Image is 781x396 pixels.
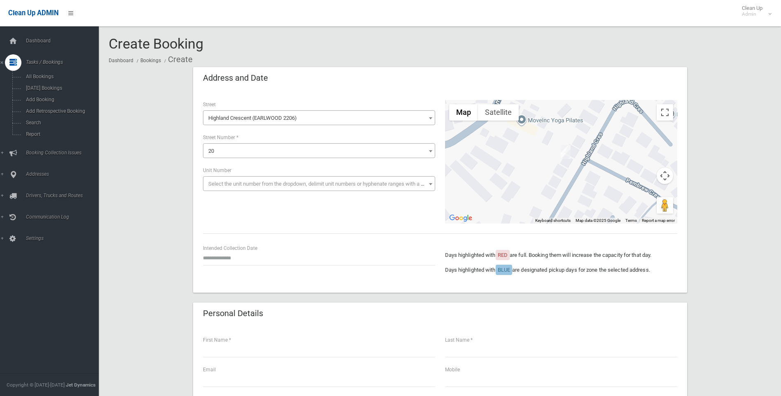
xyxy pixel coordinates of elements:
span: [DATE] Bookings [23,85,98,91]
span: Drivers, Trucks and Routes [23,193,105,198]
span: Copyright © [DATE]-[DATE] [7,382,65,388]
span: Report [23,131,98,137]
span: Booking Collection Issues [23,150,105,156]
span: 20 [208,148,214,154]
a: Dashboard [109,58,133,63]
span: Addresses [23,171,105,177]
span: All Bookings [23,74,98,79]
button: Show street map [449,104,478,121]
span: 20 [203,143,435,158]
p: Days highlighted with are full. Booking them will increase the capacity for that day. [445,250,677,260]
button: Drag Pegman onto the map to open Street View [657,197,673,214]
span: Map data ©2025 Google [576,218,620,223]
button: Keyboard shortcuts [535,218,571,224]
a: Report a map error [642,218,675,223]
span: Communication Log [23,214,105,220]
header: Personal Details [193,305,273,321]
span: Add Booking [23,97,98,102]
span: Create Booking [109,35,203,52]
p: Days highlighted with are designated pickup days for zone the selected address. [445,265,677,275]
a: Open this area in Google Maps (opens a new window) [447,213,474,224]
span: Highland Crescent (EARLWOOD 2206) [205,112,433,124]
img: Google [447,213,474,224]
span: Settings [23,235,105,241]
li: Create [162,52,193,67]
span: RED [498,252,508,258]
span: Select the unit number from the dropdown, delimit unit numbers or hyphenate ranges with a comma [208,181,438,187]
span: 20 [205,145,433,157]
a: Terms (opens in new tab) [625,218,637,223]
small: Admin [742,11,762,17]
strong: Jet Dynamics [66,382,96,388]
span: Clean Up [738,5,771,17]
span: Add Retrospective Booking [23,108,98,114]
span: Search [23,120,98,126]
span: Highland Crescent (EARLWOOD 2206) [203,110,435,125]
button: Toggle fullscreen view [657,104,673,121]
button: Map camera controls [657,168,673,184]
header: Address and Date [193,70,278,86]
span: Clean Up ADMIN [8,9,58,17]
span: Dashboard [23,38,105,44]
a: Bookings [140,58,161,63]
button: Show satellite imagery [478,104,519,121]
span: BLUE [498,267,510,273]
span: Tasks / Bookings [23,59,105,65]
div: 20 Highland Crescent, EARLWOOD NSW 2206 [561,145,571,159]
